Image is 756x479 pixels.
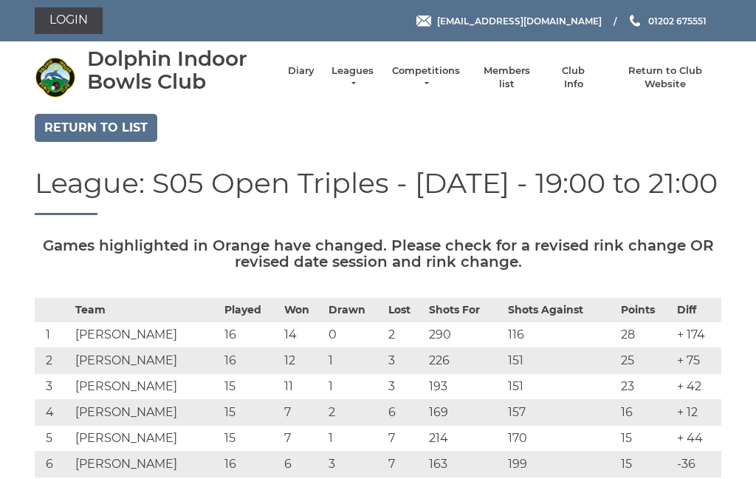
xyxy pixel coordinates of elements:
td: [PERSON_NAME] [72,400,220,426]
td: 2 [35,348,72,374]
td: 1 [325,348,385,374]
td: 157 [504,400,616,426]
span: [EMAIL_ADDRESS][DOMAIN_NAME] [437,15,602,26]
td: + 174 [673,322,721,348]
td: 226 [425,348,504,374]
td: 214 [425,426,504,452]
h1: League: S05 Open Triples - [DATE] - 19:00 to 21:00 [35,168,721,216]
td: 151 [504,348,616,374]
a: Return to Club Website [610,64,721,91]
td: 25 [617,348,673,374]
td: + 12 [673,400,721,426]
td: 15 [617,452,673,478]
a: Leagues [329,64,376,91]
td: 16 [221,452,281,478]
td: 5 [35,426,72,452]
a: Club Info [552,64,595,91]
td: [PERSON_NAME] [72,322,220,348]
td: 28 [617,322,673,348]
td: + 75 [673,348,721,374]
td: 7 [385,452,425,478]
td: [PERSON_NAME] [72,452,220,478]
a: Diary [288,64,315,78]
td: 15 [221,426,281,452]
td: 1 [35,322,72,348]
td: 193 [425,374,504,400]
td: 3 [385,374,425,400]
td: + 44 [673,426,721,452]
td: 7 [385,426,425,452]
th: Diff [673,299,721,322]
td: 16 [221,322,281,348]
td: 290 [425,322,504,348]
td: 6 [385,400,425,426]
img: Phone us [630,15,640,27]
th: Played [221,299,281,322]
td: 169 [425,400,504,426]
th: Team [72,299,220,322]
th: Won [281,299,325,322]
td: 14 [281,322,325,348]
a: Return to list [35,114,157,142]
td: 23 [617,374,673,400]
td: -36 [673,452,721,478]
td: 15 [221,374,281,400]
th: Points [617,299,673,322]
td: 3 [35,374,72,400]
td: 11 [281,374,325,400]
td: 170 [504,426,616,452]
td: 15 [617,426,673,452]
td: 2 [385,322,425,348]
img: Dolphin Indoor Bowls Club [35,57,75,98]
td: 3 [325,452,385,478]
h5: Games highlighted in Orange have changed. Please check for a revised rink change OR revised date ... [35,237,721,270]
div: Dolphin Indoor Bowls Club [87,47,273,93]
td: 1 [325,374,385,400]
td: 151 [504,374,616,400]
a: Competitions [391,64,461,91]
th: Drawn [325,299,385,322]
th: Lost [385,299,425,322]
a: Members list [475,64,537,91]
td: 116 [504,322,616,348]
td: + 42 [673,374,721,400]
a: Email [EMAIL_ADDRESS][DOMAIN_NAME] [416,14,602,28]
td: 4 [35,400,72,426]
th: Shots For [425,299,504,322]
td: [PERSON_NAME] [72,426,220,452]
td: [PERSON_NAME] [72,348,220,374]
td: 2 [325,400,385,426]
td: 199 [504,452,616,478]
td: 15 [221,400,281,426]
th: Shots Against [504,299,616,322]
td: 12 [281,348,325,374]
td: 6 [281,452,325,478]
td: 16 [221,348,281,374]
td: 16 [617,400,673,426]
span: 01202 675551 [648,15,707,26]
img: Email [416,16,431,27]
a: Login [35,7,103,34]
td: 7 [281,400,325,426]
td: 3 [385,348,425,374]
td: 163 [425,452,504,478]
a: Phone us 01202 675551 [628,14,707,28]
td: 7 [281,426,325,452]
td: 1 [325,426,385,452]
td: [PERSON_NAME] [72,374,220,400]
td: 0 [325,322,385,348]
td: 6 [35,452,72,478]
